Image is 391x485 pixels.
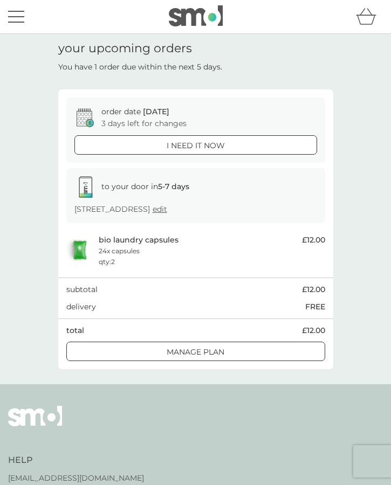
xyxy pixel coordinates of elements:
[8,6,24,27] button: menu
[302,324,325,336] span: £12.00
[8,454,144,466] h4: Help
[66,342,325,361] button: Manage plan
[58,41,192,56] h1: your upcoming orders
[143,107,169,116] span: [DATE]
[302,283,325,295] span: £12.00
[305,301,325,313] p: FREE
[66,301,96,313] p: delivery
[99,257,115,267] p: qty : 2
[356,6,383,27] div: basket
[8,406,62,442] img: smol
[66,283,98,295] p: subtotal
[74,203,167,215] p: [STREET_ADDRESS]
[101,182,189,191] span: to your door in
[167,140,225,151] p: i need it now
[66,324,84,336] p: total
[8,472,144,484] a: [EMAIL_ADDRESS][DOMAIN_NAME]
[74,135,317,155] button: i need it now
[153,204,167,214] a: edit
[99,234,179,246] p: bio laundry capsules
[169,5,223,26] img: smol
[58,61,222,73] p: You have 1 order due within the next 5 days.
[158,182,189,191] strong: 5-7 days
[101,117,187,129] p: 3 days left for changes
[101,106,169,117] p: order date
[99,246,140,256] p: 24x capsules
[302,234,325,246] span: £12.00
[167,346,224,358] p: Manage plan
